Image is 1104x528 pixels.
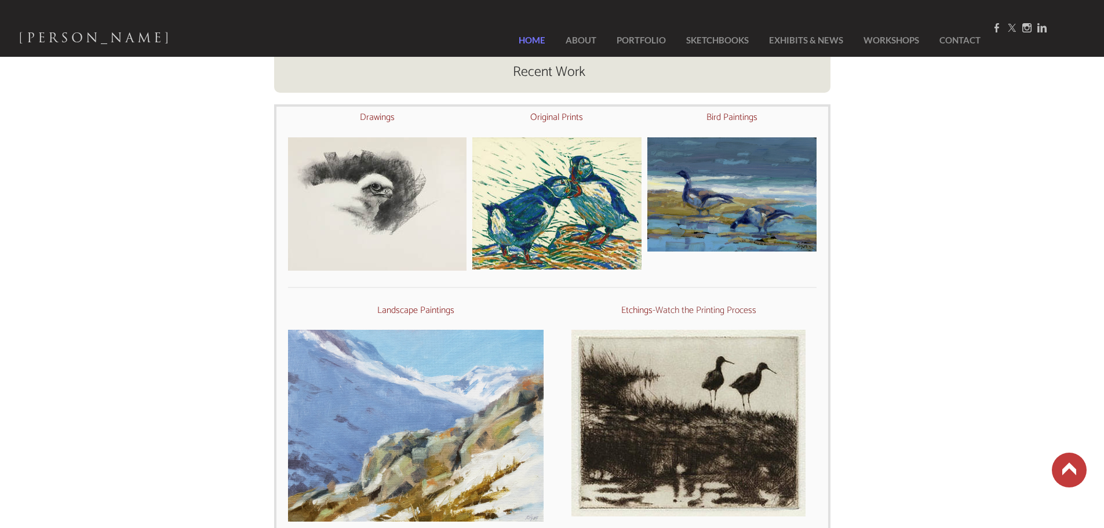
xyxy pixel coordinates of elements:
[513,61,585,83] font: Recent Work
[608,27,675,53] a: Portfolio
[360,101,395,129] a: Drawings
[501,27,554,53] a: Home
[377,303,454,318] font: Landscape Paintings
[530,110,583,125] font: Original Prints
[931,27,981,53] a: Contact
[19,27,172,53] a: [PERSON_NAME]
[1007,23,1016,34] a: Twitter
[855,27,928,53] a: Workshops
[647,137,816,252] img: Wild Turkey painting
[706,110,757,125] font: Bird Paintings
[992,23,1001,34] a: Facebook
[571,330,806,516] img: Yellow Legs
[557,27,605,53] a: About
[621,303,756,318] a: Etchings-Watch the Printing Process
[472,137,642,270] img: Quail Sculpture
[655,303,756,318] font: Watch the Printing Process
[760,27,852,53] a: Exhibits & News
[288,137,467,271] img: Alps
[653,303,655,318] font: -
[1022,23,1032,34] a: Instagram
[530,101,583,129] a: Original Prints
[19,28,172,48] span: [PERSON_NAME]
[288,330,544,522] img: Adirondack Landscape Painting
[706,101,757,129] a: ​Bird Paintings
[377,294,454,322] a: Landscape Paintings
[360,110,395,125] font: Drawings
[677,27,757,53] a: SketchBooks
[1037,23,1047,34] a: Linkedin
